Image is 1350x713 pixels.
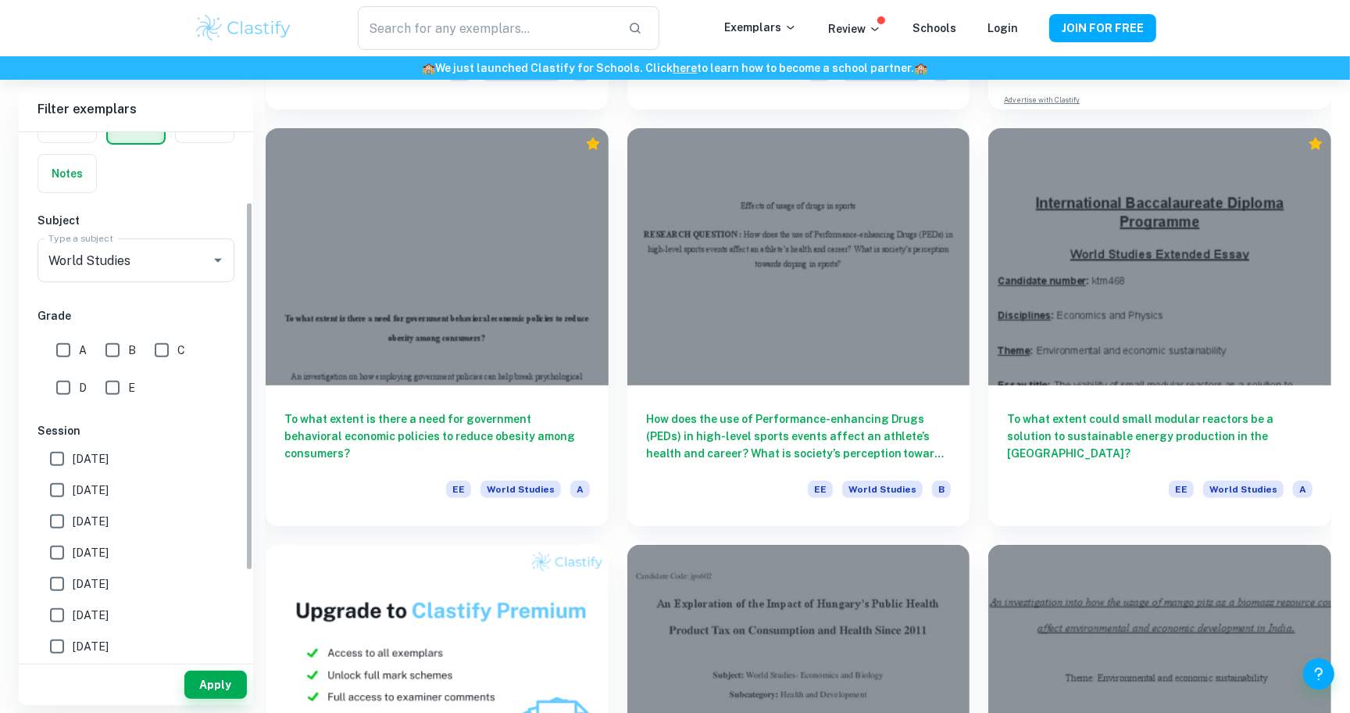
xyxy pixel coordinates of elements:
[988,128,1331,526] a: To what extent could small modular reactors be a solution to sustainable energy production in the...
[915,62,928,74] span: 🏫
[73,607,109,624] span: [DATE]
[932,481,951,498] span: B
[808,481,833,498] span: EE
[480,481,561,498] span: World Studies
[673,62,698,74] a: here
[1308,136,1323,152] div: Premium
[423,62,436,74] span: 🏫
[37,212,234,229] h6: Subject
[284,410,590,462] h6: To what extent is there a need for government behavioral economic policies to reduce obesity amon...
[128,342,136,359] span: B
[48,231,113,245] label: Type a subject
[194,13,293,44] img: Clastify logo
[79,379,87,396] span: D
[1203,481,1284,498] span: World Studies
[73,482,109,499] span: [DATE]
[73,450,109,468] span: [DATE]
[358,6,616,50] input: Search for any exemplars...
[1293,481,1312,498] span: A
[38,155,96,192] button: Notes
[266,128,609,526] a: To what extent is there a need for government behavioral economic policies to reduce obesity amon...
[207,249,229,271] button: Open
[128,379,135,396] span: E
[1049,14,1156,42] button: JOIN FOR FREE
[585,136,601,152] div: Premium
[37,307,234,324] h6: Grade
[19,88,253,131] h6: Filter exemplars
[73,575,109,593] span: [DATE]
[646,410,952,462] h6: How does the use of Performance-enhancing Drugs (PEDs) in high-level sports events affect an athl...
[912,22,956,34] a: Schools
[987,22,1018,34] a: Login
[73,638,109,655] span: [DATE]
[37,422,234,439] h6: Session
[73,513,109,530] span: [DATE]
[570,481,590,498] span: A
[724,19,797,36] p: Exemplars
[73,544,109,561] span: [DATE]
[627,128,970,526] a: How does the use of Performance-enhancing Drugs (PEDs) in high-level sports events affect an athl...
[177,342,185,359] span: C
[842,481,923,498] span: World Studies
[1007,410,1312,462] h6: To what extent could small modular reactors be a solution to sustainable energy production in the...
[184,671,247,699] button: Apply
[3,59,1347,77] h6: We just launched Clastify for Schools. Click to learn how to become a school partner.
[446,481,471,498] span: EE
[79,342,87,359] span: A
[1303,658,1334,690] button: Help and Feedback
[1169,481,1194,498] span: EE
[1004,95,1080,106] a: Advertise with Clastify
[828,20,881,38] p: Review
